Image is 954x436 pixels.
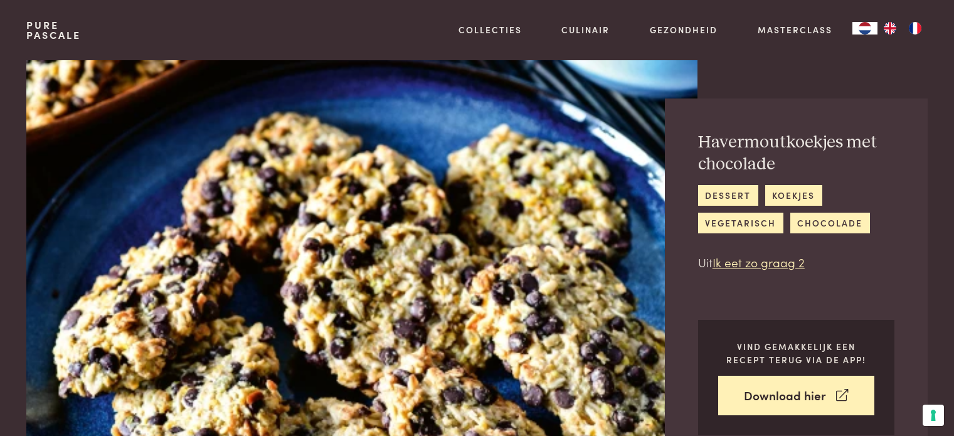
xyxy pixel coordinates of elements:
[877,22,903,35] a: EN
[698,132,894,175] h2: Havermoutkoekjes met chocolade
[26,20,81,40] a: PurePascale
[877,22,928,35] ul: Language list
[458,23,522,36] a: Collecties
[903,22,928,35] a: FR
[698,253,894,272] p: Uit
[923,405,944,426] button: Uw voorkeuren voor toestemming voor trackingtechnologieën
[765,185,822,206] a: koekjes
[718,340,874,366] p: Vind gemakkelijk een recept terug via de app!
[758,23,832,36] a: Masterclass
[852,22,877,35] div: Language
[790,213,870,233] a: chocolade
[698,185,758,206] a: dessert
[561,23,610,36] a: Culinair
[852,22,877,35] a: NL
[718,376,874,415] a: Download hier
[852,22,928,35] aside: Language selected: Nederlands
[698,213,783,233] a: vegetarisch
[713,253,805,270] a: Ik eet zo graag 2
[650,23,718,36] a: Gezondheid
